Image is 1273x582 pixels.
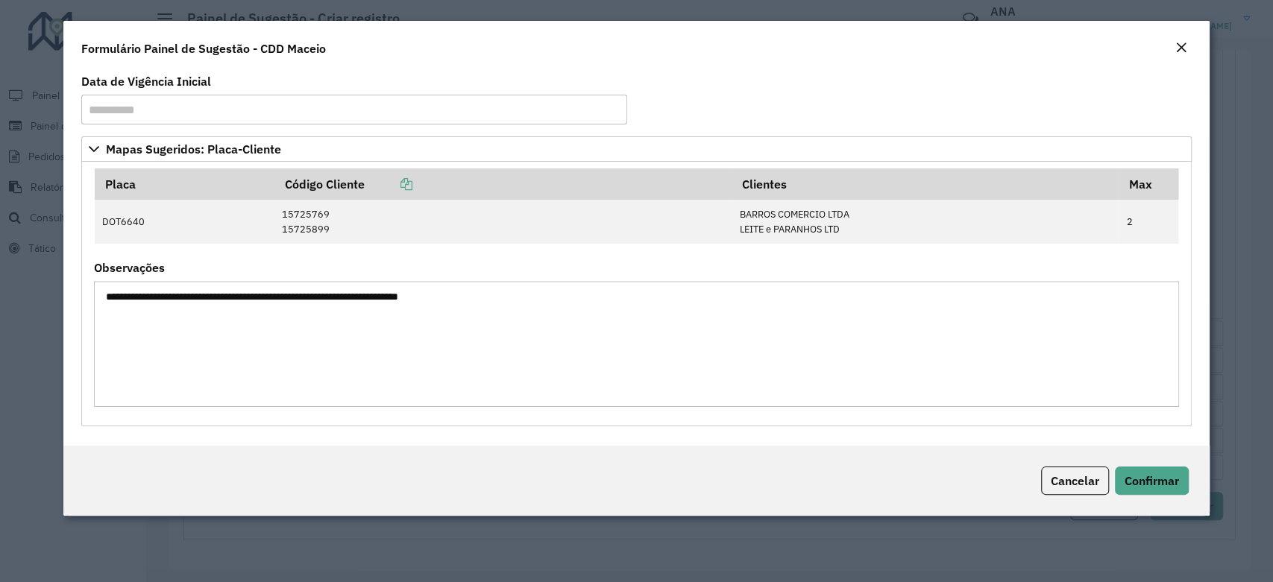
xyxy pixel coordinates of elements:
[1119,200,1178,244] td: 2
[106,143,281,155] span: Mapas Sugeridos: Placa-Cliente
[1175,42,1187,54] em: Fechar
[81,162,1191,426] div: Mapas Sugeridos: Placa-Cliente
[1051,473,1099,488] span: Cancelar
[95,168,274,200] th: Placa
[732,200,1119,244] td: BARROS COMERCIO LTDA LEITE e PARANHOS LTD
[732,168,1119,200] th: Clientes
[94,259,165,276] label: Observações
[1115,466,1189,495] button: Confirmar
[95,200,274,244] td: DOT6640
[1119,168,1178,200] th: Max
[274,200,732,244] td: 15725769 15725899
[365,177,412,192] a: Copiar
[1041,466,1109,495] button: Cancelar
[1125,473,1179,488] span: Confirmar
[81,39,326,57] h4: Formulário Painel de Sugestão - CDD Maceio
[81,72,211,90] label: Data de Vigência Inicial
[274,168,732,200] th: Código Cliente
[81,136,1191,162] a: Mapas Sugeridos: Placa-Cliente
[1171,39,1192,58] button: Close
